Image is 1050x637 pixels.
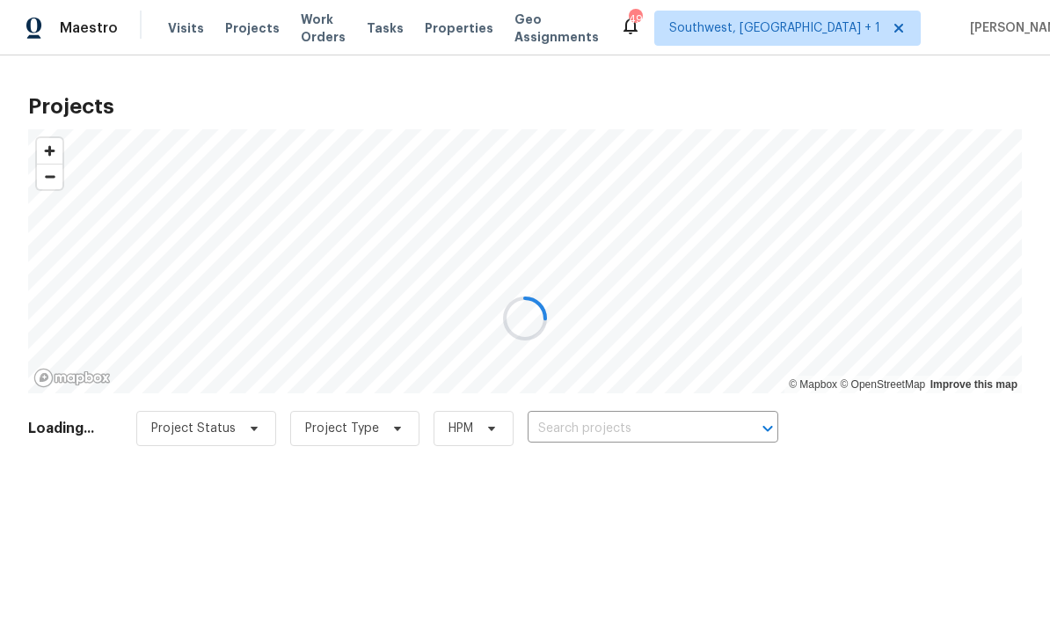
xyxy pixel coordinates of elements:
button: Zoom out [37,164,62,189]
a: Mapbox [789,378,837,391]
div: 49 [629,11,641,28]
a: OpenStreetMap [840,378,925,391]
button: Zoom in [37,138,62,164]
a: Mapbox homepage [33,368,111,388]
a: Improve this map [930,378,1017,391]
